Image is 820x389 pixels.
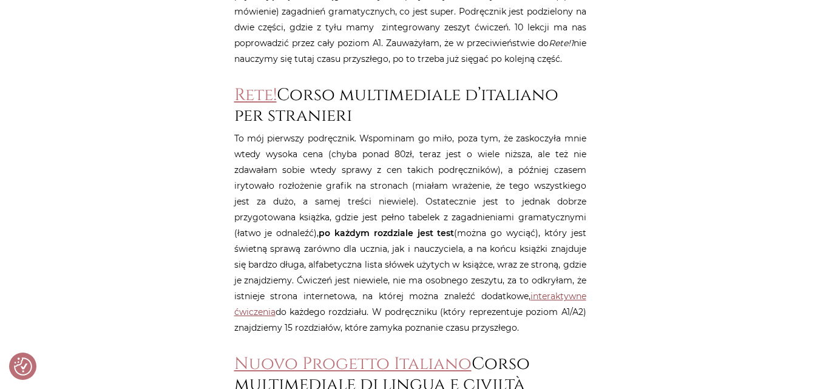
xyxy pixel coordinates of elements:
[14,357,32,376] img: Revisit consent button
[14,357,32,376] button: Preferencje co do zgód
[549,38,574,49] em: Rete!1
[234,353,472,375] a: Nuovo Progetto Italiano
[234,130,586,336] p: To mój pierwszy podręcznik. Wspominam go miło, poza tym, że zaskoczyła mnie wtedy wysoka cena (ch...
[319,228,454,238] strong: po każdym rozdziale jest test
[234,84,277,106] a: Rete!
[234,85,586,126] h2: Corso multimediale d’italiano per stranieri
